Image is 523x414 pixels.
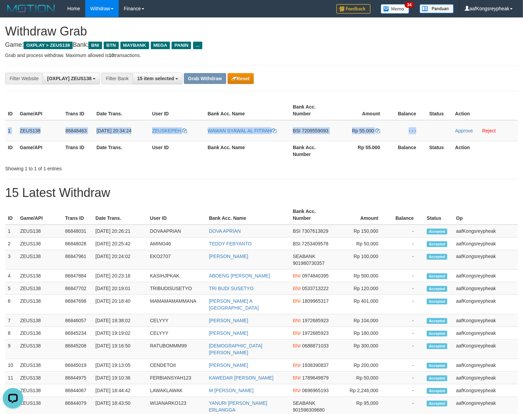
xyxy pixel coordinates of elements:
[101,73,133,84] div: Filter Bank
[427,375,447,381] span: Accepted
[151,42,170,49] span: MEGA
[302,273,329,279] span: Copy 0974840395 to clipboard
[453,250,518,270] td: aafKongsreypheak
[5,3,57,14] img: MOTION_logo.png
[209,286,254,291] a: TRI BUDI SUSETYO
[389,314,424,327] td: -
[389,250,424,270] td: -
[5,120,17,141] td: 1
[17,141,63,160] th: Game/API
[5,25,518,38] h1: Withdraw Grab
[302,298,329,304] span: Copy 1809965317 to clipboard
[205,141,290,160] th: Bank Acc. Name
[147,384,206,397] td: LAWAKLAWAK
[62,327,93,340] td: 86845234
[5,327,17,340] td: 8
[453,282,518,295] td: aafKongsreypheak
[5,141,17,160] th: ID
[152,128,187,133] a: ZEUSKEPEH
[427,273,447,279] span: Accepted
[452,101,518,120] th: Action
[427,286,447,292] span: Accepted
[137,76,174,81] span: 15 item selected
[206,205,290,225] th: Bank Acc. Name
[5,372,17,384] td: 11
[17,340,62,359] td: ZEUS138
[149,101,205,120] th: User ID
[335,314,389,327] td: Rp 104,000
[453,238,518,250] td: aafKongsreypheak
[147,372,206,384] td: FERBIANSYAH123
[427,331,447,337] span: Accepted
[93,327,147,340] td: [DATE] 19:19:02
[455,128,473,133] a: Approve
[209,241,252,246] a: TEDDY FEBYANTO
[302,286,329,291] span: Copy 0533713222 to clipboard
[93,225,147,238] td: [DATE] 20:26:21
[427,229,447,234] span: Accepted
[17,120,63,141] td: ZEUS138
[62,340,93,359] td: 86845208
[5,205,17,225] th: ID
[47,76,91,81] span: [OXPLAY] ZEUS138
[335,225,389,238] td: Rp 150,000
[93,238,147,250] td: [DATE] 20:25:42
[93,372,147,384] td: [DATE] 19:10:36
[184,73,226,84] button: Grab Withdraw
[5,359,17,372] td: 10
[17,270,62,282] td: ZEUS138
[43,73,100,84] button: [OXPLAY] ZEUS138
[62,314,93,327] td: 86846057
[389,359,424,372] td: -
[209,400,267,413] a: YANURI [PERSON_NAME] ERLANGGA
[209,362,248,368] a: [PERSON_NAME]
[420,4,454,13] img: panduan.png
[17,314,62,327] td: ZEUS138
[5,101,17,120] th: ID
[209,254,248,259] a: [PERSON_NAME]
[302,362,329,368] span: Copy 1938390837 to clipboard
[93,340,147,359] td: [DATE] 19:16:50
[62,225,93,238] td: 86848031
[147,205,206,225] th: User ID
[5,384,17,397] td: 12
[290,205,335,225] th: Bank Acc. Number
[209,298,259,311] a: [PERSON_NAME] A [GEOGRAPHIC_DATA]
[5,73,43,84] div: Filter Website
[290,101,336,120] th: Bank Acc. Number
[293,241,301,246] span: BSI
[335,327,389,340] td: Rp 180,000
[172,42,191,49] span: PANIN
[390,120,426,141] td: - - -
[336,4,371,14] img: Feedback.jpg
[63,141,94,160] th: Trans ID
[147,340,206,359] td: RATUBOMMM99
[426,101,452,120] th: Status
[290,141,336,160] th: Bank Acc. Number
[389,372,424,384] td: -
[390,141,426,160] th: Balance
[209,330,248,336] a: [PERSON_NAME]
[381,4,409,14] img: Button%20Memo.svg
[453,372,518,384] td: aafKongsreypheak
[5,238,17,250] td: 2
[209,273,270,279] a: ABOENG [PERSON_NAME]
[375,128,380,133] a: Copy 55000 to clipboard
[209,343,263,355] a: [DEMOGRAPHIC_DATA][PERSON_NAME]
[17,359,62,372] td: ZEUS138
[5,340,17,359] td: 9
[427,241,447,247] span: Accepted
[389,270,424,282] td: -
[302,330,329,336] span: Copy 1972685923 to clipboard
[453,340,518,359] td: aafKongsreypheak
[147,314,206,327] td: CELYYY
[293,330,301,336] span: BNI
[453,270,518,282] td: aafKongsreypheak
[335,295,389,314] td: Rp 401,000
[302,241,329,246] span: Copy 7253409578 to clipboard
[62,205,93,225] th: Trans ID
[302,128,329,133] span: Copy 7209559093 to clipboard
[5,162,213,172] div: Showing 1 to 1 of 1 entries
[293,228,301,234] span: BSI
[293,388,301,393] span: BNI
